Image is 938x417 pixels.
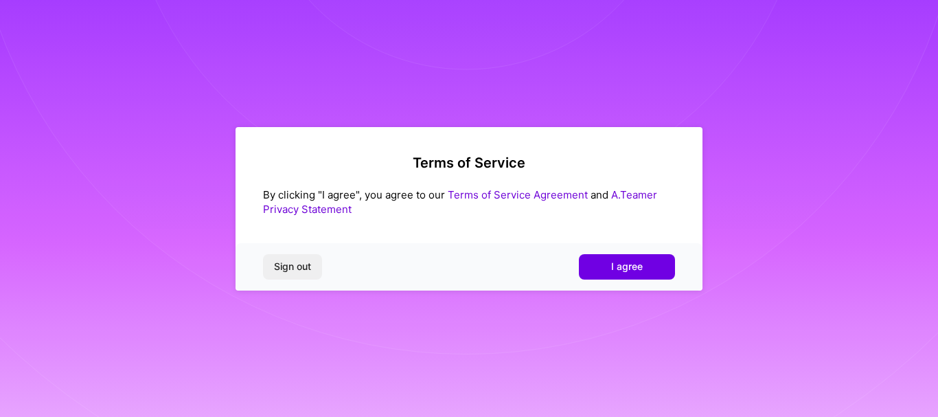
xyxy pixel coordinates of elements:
button: Sign out [263,254,322,279]
div: By clicking "I agree", you agree to our and [263,188,675,216]
span: Sign out [274,260,311,273]
a: Terms of Service Agreement [448,188,588,201]
button: I agree [579,254,675,279]
span: I agree [611,260,643,273]
h2: Terms of Service [263,155,675,171]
